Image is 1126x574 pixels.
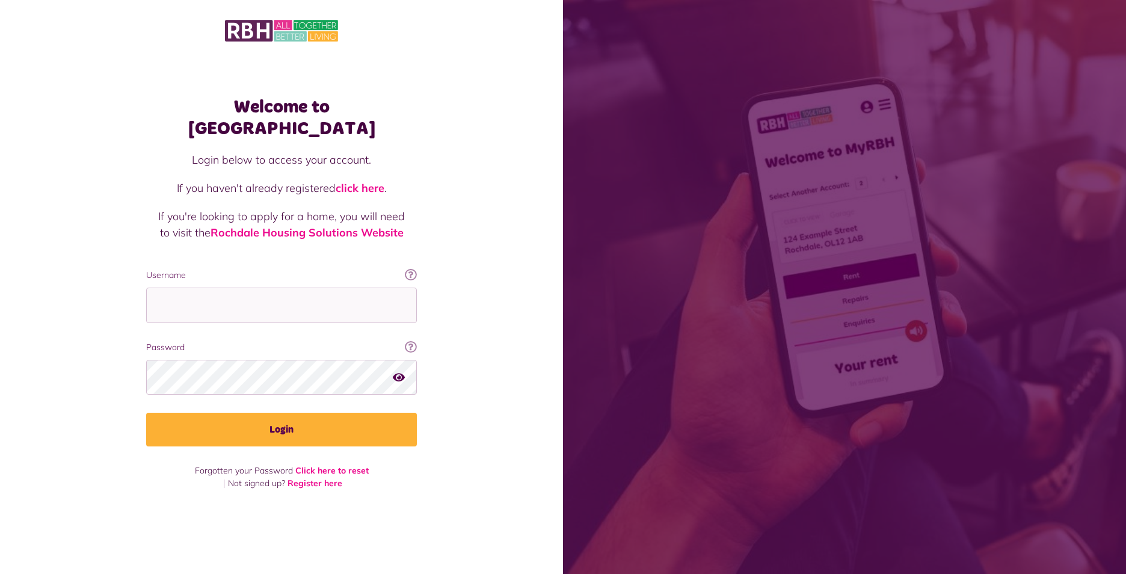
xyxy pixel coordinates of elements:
[158,152,405,168] p: Login below to access your account.
[211,226,404,239] a: Rochdale Housing Solutions Website
[225,18,338,43] img: MyRBH
[228,478,285,489] span: Not signed up?
[158,208,405,241] p: If you're looking to apply for a home, you will need to visit the
[146,341,417,354] label: Password
[288,478,342,489] a: Register here
[195,465,293,476] span: Forgotten your Password
[158,180,405,196] p: If you haven't already registered .
[146,96,417,140] h1: Welcome to [GEOGRAPHIC_DATA]
[295,465,369,476] a: Click here to reset
[146,269,417,282] label: Username
[336,181,384,195] a: click here
[146,413,417,446] button: Login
